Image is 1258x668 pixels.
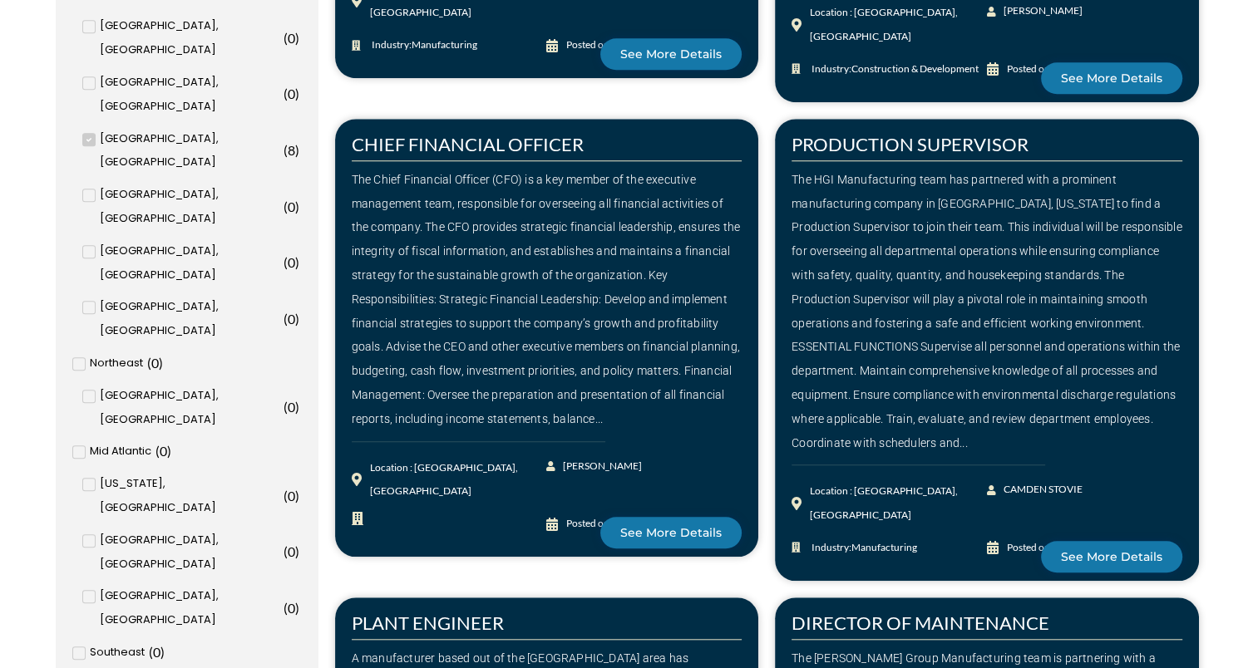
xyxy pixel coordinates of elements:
[284,199,288,214] span: (
[100,472,279,520] span: [US_STATE], [GEOGRAPHIC_DATA]
[284,254,288,270] span: (
[288,199,295,214] span: 0
[288,254,295,270] span: 0
[288,399,295,415] span: 0
[559,454,642,479] span: [PERSON_NAME]
[100,584,279,632] span: [GEOGRAPHIC_DATA], [GEOGRAPHIC_DATA]
[284,30,288,46] span: (
[100,239,279,287] span: [GEOGRAPHIC_DATA], [GEOGRAPHIC_DATA]
[153,644,160,660] span: 0
[620,527,722,538] span: See More Details
[167,443,171,459] span: )
[295,399,299,415] span: )
[295,543,299,559] span: )
[295,311,299,327] span: )
[284,86,288,101] span: (
[352,168,742,431] div: The Chief Financial Officer (CFO) is a key member of the executive management team, responsible f...
[295,86,299,101] span: )
[295,199,299,214] span: )
[288,142,295,158] span: 8
[288,311,295,327] span: 0
[147,355,151,371] span: (
[284,488,288,503] span: (
[600,517,742,548] a: See More Details
[100,295,279,343] span: [GEOGRAPHIC_DATA], [GEOGRAPHIC_DATA]
[284,142,288,158] span: (
[295,142,299,158] span: )
[100,14,279,62] span: [GEOGRAPHIC_DATA], [GEOGRAPHIC_DATA]
[810,479,987,528] div: Location : [GEOGRAPHIC_DATA], [GEOGRAPHIC_DATA]
[100,183,279,231] span: [GEOGRAPHIC_DATA], [GEOGRAPHIC_DATA]
[288,543,295,559] span: 0
[149,644,153,660] span: (
[352,133,584,155] a: CHIEF FINANCIAL OFFICER
[155,443,160,459] span: (
[600,38,742,70] a: See More Details
[792,612,1049,634] a: DIRECTOR OF MAINTENANCE
[100,127,279,175] span: [GEOGRAPHIC_DATA], [GEOGRAPHIC_DATA]
[546,454,644,479] a: [PERSON_NAME]
[792,168,1182,455] div: The HGI Manufacturing team has partnered with a prominent manufacturing company in [GEOGRAPHIC_DA...
[1041,62,1182,94] a: See More Details
[100,71,279,119] span: [GEOGRAPHIC_DATA], [GEOGRAPHIC_DATA]
[295,30,299,46] span: )
[295,600,299,616] span: )
[160,644,165,660] span: )
[288,30,295,46] span: 0
[810,1,987,49] div: Location : [GEOGRAPHIC_DATA], [GEOGRAPHIC_DATA]
[159,355,163,371] span: )
[295,488,299,503] span: )
[288,600,295,616] span: 0
[90,641,145,665] span: Southeast
[288,86,295,101] span: 0
[1061,72,1162,84] span: See More Details
[1061,551,1162,562] span: See More Details
[100,528,279,577] span: [GEOGRAPHIC_DATA], [GEOGRAPHIC_DATA]
[370,456,547,504] div: Location : [GEOGRAPHIC_DATA], [GEOGRAPHIC_DATA]
[295,254,299,270] span: )
[284,600,288,616] span: (
[999,478,1083,502] span: CAMDEN STOVIE
[90,440,151,464] span: Mid Atlantic
[151,355,159,371] span: 0
[620,48,722,60] span: See More Details
[792,133,1029,155] a: PRODUCTION SUPERVISOR
[1041,541,1182,572] a: See More Details
[987,478,1084,502] a: CAMDEN STOVIE
[284,543,288,559] span: (
[284,399,288,415] span: (
[284,311,288,327] span: (
[288,488,295,503] span: 0
[90,351,143,376] span: Northeast
[160,443,167,459] span: 0
[352,612,504,634] a: PLANT ENGINEER
[100,384,279,432] span: [GEOGRAPHIC_DATA], [GEOGRAPHIC_DATA]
